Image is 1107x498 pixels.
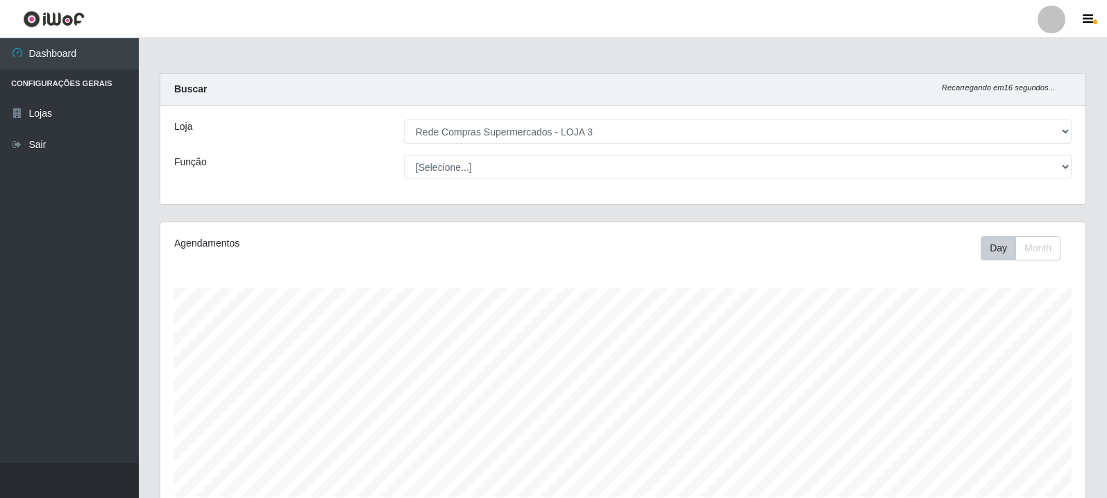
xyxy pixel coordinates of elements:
[174,236,536,251] div: Agendamentos
[981,236,1016,260] button: Day
[174,119,192,134] label: Loja
[174,83,207,94] strong: Buscar
[981,236,1060,260] div: First group
[174,155,207,169] label: Função
[942,83,1055,92] i: Recarregando em 16 segundos...
[23,10,85,28] img: CoreUI Logo
[1015,236,1060,260] button: Month
[981,236,1072,260] div: Toolbar with button groups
